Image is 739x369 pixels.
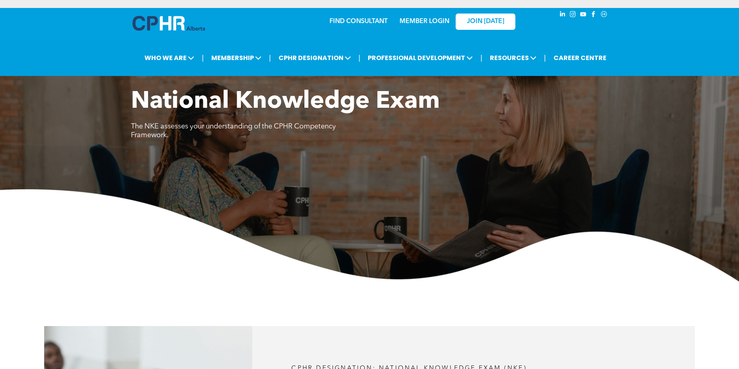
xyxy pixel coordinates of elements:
span: JOIN [DATE] [467,18,504,25]
li: | [202,50,204,66]
span: National Knowledge Exam [131,90,440,114]
a: youtube [579,10,588,21]
a: FIND CONSULTANT [330,18,388,25]
img: A blue and white logo for cp alberta [133,16,205,31]
a: CAREER CENTRE [551,50,609,65]
span: MEMBERSHIP [209,50,264,65]
a: instagram [569,10,577,21]
li: | [480,50,482,66]
span: RESOURCES [487,50,539,65]
span: The NKE assesses your understanding of the CPHR Competency Framework. [131,123,336,139]
li: | [359,50,361,66]
a: linkedin [558,10,567,21]
a: facebook [589,10,598,21]
li: | [269,50,271,66]
span: PROFESSIONAL DEVELOPMENT [365,50,475,65]
a: MEMBER LOGIN [400,18,449,25]
span: WHO WE ARE [142,50,197,65]
a: Social network [600,10,608,21]
li: | [544,50,546,66]
span: CPHR DESIGNATION [276,50,353,65]
a: JOIN [DATE] [456,14,515,30]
